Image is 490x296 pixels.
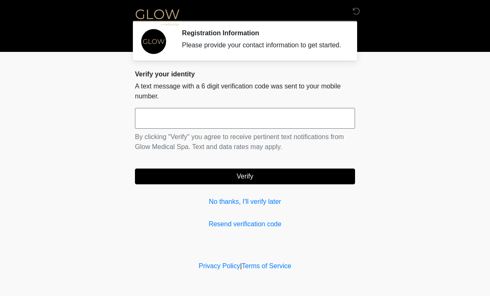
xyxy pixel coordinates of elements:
[199,262,240,269] a: Privacy Policy
[135,219,355,229] a: Resend verification code
[141,29,166,54] img: Agent Avatar
[135,169,355,184] button: Verify
[135,81,355,101] p: A text message with a 6 digit verification code was sent to your mobile number.
[127,6,188,27] img: Glow Medical Spa Logo
[242,262,291,269] a: Terms of Service
[135,70,355,78] h2: Verify your identity
[135,197,355,207] a: No thanks, I'll verify later
[240,262,242,269] a: |
[182,40,343,50] div: Please provide your contact information to get started.
[135,132,355,152] p: By clicking "Verify" you agree to receive pertinent text notifications from Glow Medical Spa. Tex...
